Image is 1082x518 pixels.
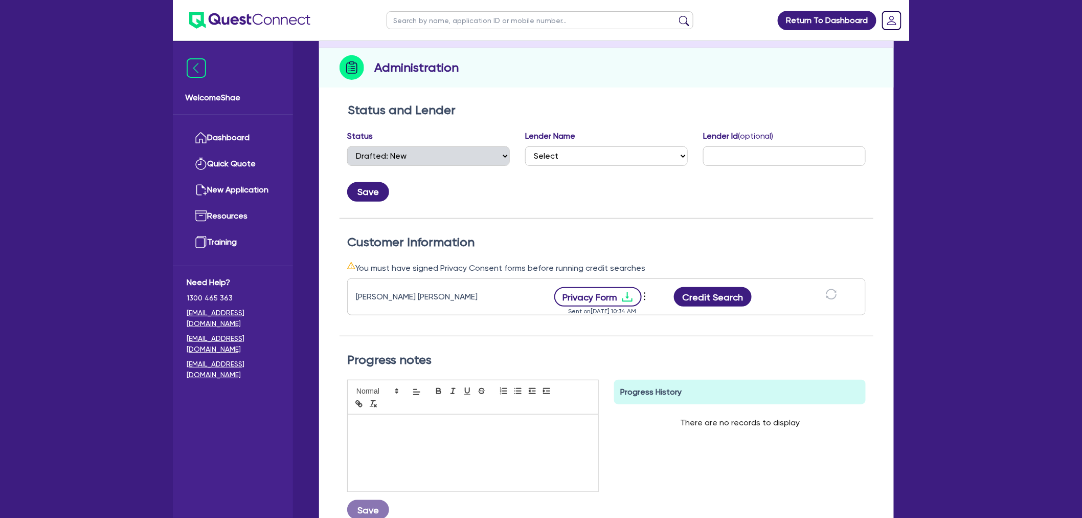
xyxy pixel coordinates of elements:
[195,210,207,222] img: resources
[187,229,279,255] a: Training
[187,308,279,329] a: [EMAIL_ADDRESS][DOMAIN_NAME]
[187,276,279,289] span: Need Help?
[185,92,281,104] span: Welcome Shae
[347,353,866,368] h2: Progress notes
[187,151,279,177] a: Quick Quote
[826,289,837,300] span: sync
[823,288,840,306] button: sync
[878,7,905,34] a: Dropdown toggle
[387,11,693,29] input: Search by name, application ID or mobile number...
[347,182,389,202] button: Save
[187,58,206,78] img: icon-menu-close
[778,11,876,30] a: Return To Dashboard
[195,184,207,196] img: new-application
[195,236,207,248] img: training
[374,58,459,77] h2: Administration
[347,262,355,270] span: warning
[347,130,373,142] label: Status
[187,359,279,380] a: [EMAIL_ADDRESS][DOMAIN_NAME]
[340,55,364,80] img: step-icon
[738,131,774,141] span: (optional)
[614,380,866,404] div: Progress History
[642,288,650,306] button: Dropdown toggle
[674,287,752,307] button: Credit Search
[187,333,279,355] a: [EMAIL_ADDRESS][DOMAIN_NAME]
[621,291,634,303] span: download
[187,203,279,229] a: Resources
[356,291,484,303] div: [PERSON_NAME] [PERSON_NAME]
[525,130,575,142] label: Lender Name
[348,103,865,118] h2: Status and Lender
[189,12,310,29] img: quest-connect-logo-blue
[554,287,642,307] button: Privacy Formdownload
[187,293,279,304] span: 1300 465 363
[668,404,812,441] div: There are no records to display
[187,125,279,151] a: Dashboard
[347,262,866,274] div: You must have signed Privacy Consent forms before running credit searches
[640,289,650,304] span: more
[187,177,279,203] a: New Application
[347,235,866,250] h2: Customer Information
[703,130,774,142] label: Lender Id
[195,158,207,170] img: quick-quote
